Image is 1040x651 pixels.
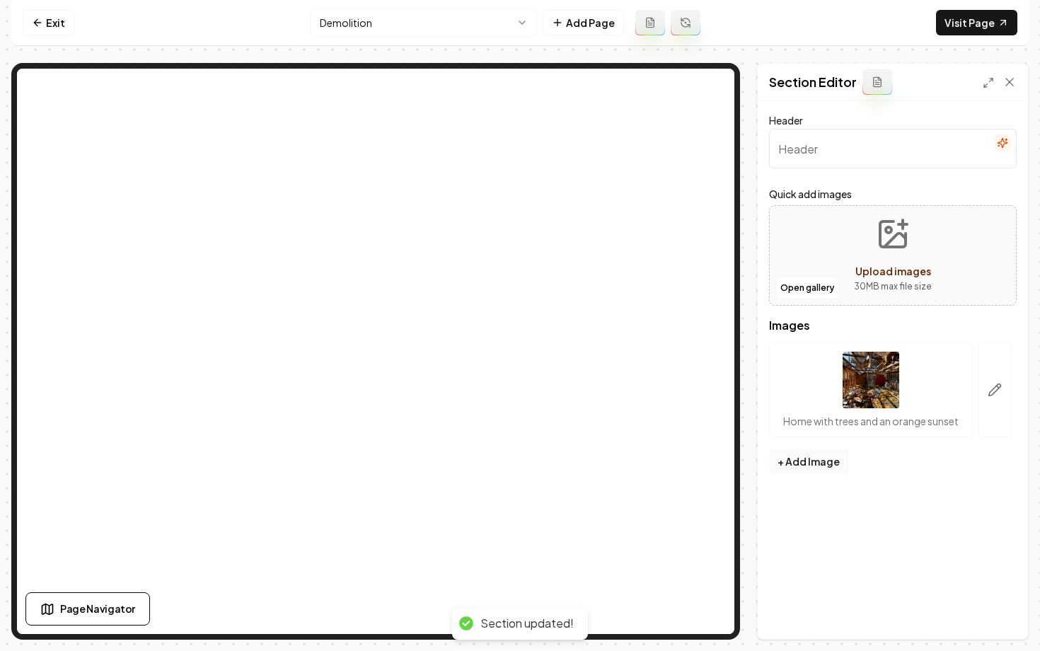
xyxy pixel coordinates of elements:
[769,320,1017,331] span: Images
[480,616,574,631] div: Section updated!
[936,10,1017,35] a: Visit Page
[25,592,150,626] button: Page Navigator
[769,185,1017,202] label: Quick add images
[775,277,839,299] button: Open gallery
[60,601,135,616] span: Page Navigator
[862,69,892,95] button: Add admin section prompt
[769,129,1017,168] input: Header
[783,414,959,428] p: Home with trees and an orange sunset
[855,265,931,277] span: Upload images
[23,10,74,35] a: Exit
[769,449,848,474] button: + Add Image
[843,352,899,408] img: Home with trees and an orange sunset
[769,72,857,92] h2: Section Editor
[543,10,624,35] button: Add Page
[854,280,932,294] p: 30 MB max file size
[671,10,700,35] button: Regenerate page
[843,206,943,305] button: Upload images
[769,114,803,127] label: Header
[635,10,665,35] button: Add admin page prompt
